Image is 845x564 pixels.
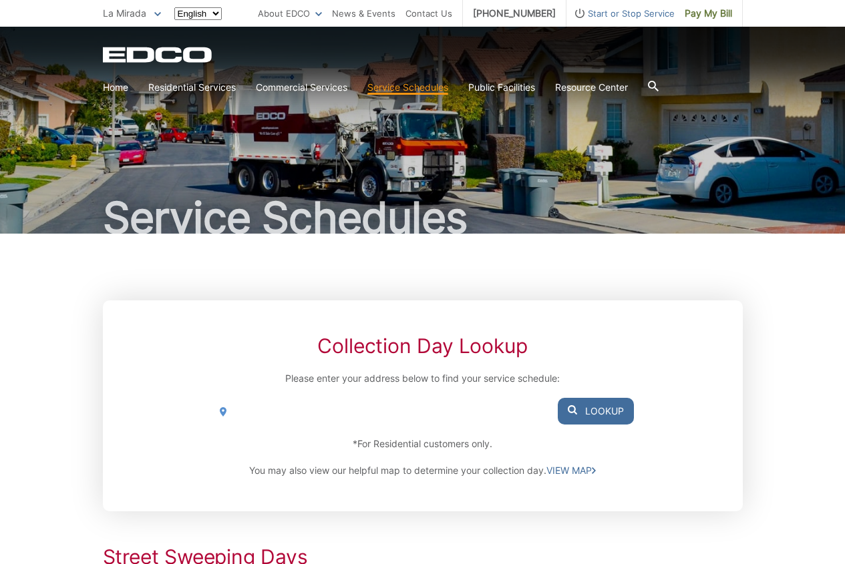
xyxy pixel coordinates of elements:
button: Lookup [558,398,634,425]
select: Select a language [174,7,222,20]
span: Pay My Bill [685,6,732,21]
a: About EDCO [258,6,322,21]
p: *For Residential customers only. [211,437,633,451]
p: You may also view our helpful map to determine your collection day. [211,463,633,478]
a: Commercial Services [256,80,347,95]
a: EDCD logo. Return to the homepage. [103,47,214,63]
a: VIEW MAP [546,463,596,478]
a: Contact Us [405,6,452,21]
p: Please enter your address below to find your service schedule: [211,371,633,386]
a: Service Schedules [367,80,448,95]
a: Resource Center [555,80,628,95]
a: Residential Services [148,80,236,95]
h1: Service Schedules [103,196,743,239]
a: Home [103,80,128,95]
a: News & Events [332,6,395,21]
a: Public Facilities [468,80,535,95]
span: La Mirada [103,7,146,19]
h2: Collection Day Lookup [211,334,633,358]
